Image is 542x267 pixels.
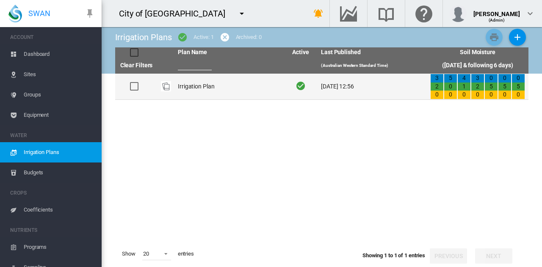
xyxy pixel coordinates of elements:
[237,8,247,19] md-icon: icon-menu-down
[471,91,484,99] div: 0
[485,91,498,99] div: 0
[85,8,95,19] md-icon: icon-pin
[161,81,171,91] div: Plan Id: 27477
[489,32,499,42] md-icon: icon-printer
[458,83,470,91] div: 1
[427,74,528,99] td: 3 2 0 5 0 0 4 1 0 3 2 0 0 5 0 0 5 0 0 5 0
[24,64,95,85] span: Sites
[430,248,467,264] button: Previous
[485,74,498,83] div: 0
[161,81,171,91] img: product-image-placeholder.png
[471,74,484,83] div: 3
[120,62,153,69] a: Clear Filters
[115,31,171,43] div: Irrigation Plans
[143,250,149,257] div: 20
[318,58,427,74] th: (Australian Western Standard Time)
[174,47,284,58] th: Plan Name
[174,74,284,99] td: Irrigation Plan
[233,5,250,22] button: icon-menu-down
[525,8,535,19] md-icon: icon-chevron-down
[24,44,95,64] span: Dashboard
[431,83,443,91] div: 2
[444,74,457,83] div: 5
[313,8,324,19] md-icon: icon-bell-ring
[318,47,427,58] th: Last Published
[24,200,95,220] span: Coefficients
[376,8,396,19] md-icon: Search the knowledge base
[194,33,213,41] div: Active: 1
[236,33,262,41] div: Archived: 0
[498,91,511,99] div: 0
[24,142,95,162] span: Irrigation Plans
[10,129,95,142] span: WATER
[10,186,95,200] span: CROPS
[498,83,511,91] div: 5
[362,252,425,259] span: Showing 1 to 1 of 1 entries
[310,5,327,22] button: icon-bell-ring
[450,5,467,22] img: profile.jpg
[458,91,470,99] div: 0
[10,223,95,237] span: NUTRIENTS
[458,74,470,83] div: 4
[28,8,50,19] span: SWAN
[431,74,443,83] div: 3
[512,91,525,99] div: 0
[512,83,525,91] div: 5
[512,74,525,83] div: 0
[24,237,95,257] span: Programs
[475,248,512,264] button: Next
[498,74,511,83] div: 0
[471,83,484,91] div: 2
[486,29,503,46] button: Print Irrigation Plans
[284,47,318,58] th: Active
[177,32,188,42] md-icon: icon-checkbox-marked-circle
[431,91,443,99] div: 0
[489,18,505,22] span: (Admin)
[8,5,22,22] img: SWAN-Landscape-Logo-Colour-drop.png
[24,105,95,125] span: Equipment
[220,32,230,42] md-icon: icon-cancel
[509,29,526,46] button: Add New Plan
[24,162,95,183] span: Budgets
[512,32,523,42] md-icon: icon-plus
[427,47,528,58] th: Soil Moisture
[174,247,197,261] span: entries
[427,58,528,74] th: ([DATE] & following 6 days)
[24,85,95,105] span: Groups
[338,8,359,19] md-icon: Go to the Data Hub
[444,83,457,91] div: 0
[414,8,434,19] md-icon: Click here for help
[119,247,139,261] span: Show
[318,74,427,99] td: [DATE] 12:56
[485,83,498,91] div: 5
[119,8,233,19] div: City of [GEOGRAPHIC_DATA]
[473,6,520,15] div: [PERSON_NAME]
[444,91,457,99] div: 0
[10,30,95,44] span: ACCOUNT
